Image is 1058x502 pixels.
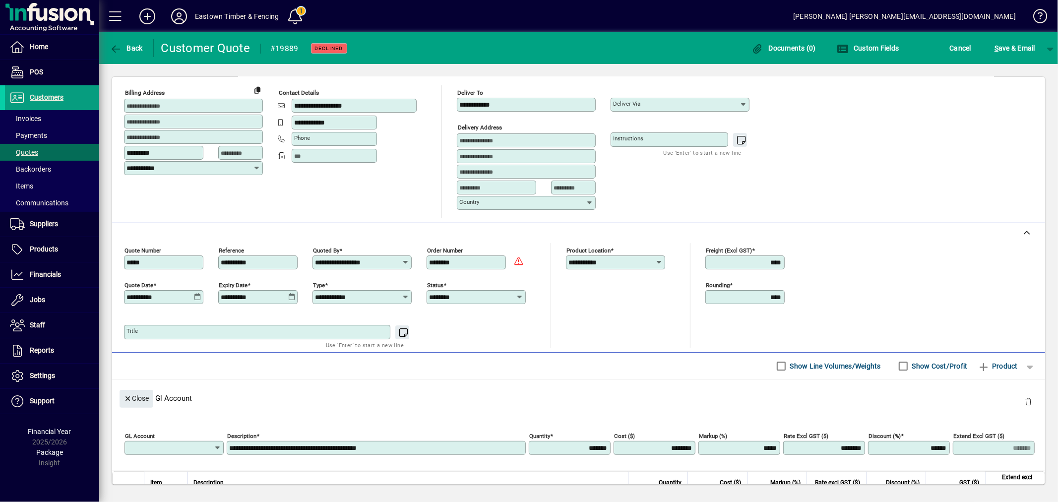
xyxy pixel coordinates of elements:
mat-label: GL Account [125,432,155,439]
mat-label: Deliver via [613,100,640,107]
mat-label: Country [459,198,479,205]
mat-label: Rounding [706,281,730,288]
a: Reports [5,338,99,363]
mat-label: Type [313,281,325,288]
mat-label: Reference [219,247,244,253]
a: Settings [5,364,99,388]
span: Products [30,245,58,253]
mat-label: Cost ($) [614,432,635,439]
button: Documents (0) [749,39,818,57]
mat-label: Deliver To [457,89,483,96]
a: Staff [5,313,99,338]
mat-label: Expiry date [219,281,248,288]
span: Support [30,397,55,405]
mat-label: Status [427,281,443,288]
app-page-header-button: Back [99,39,154,57]
span: Discount (%) [886,477,920,488]
span: Product [978,358,1018,374]
label: Show Line Volumes/Weights [788,361,881,371]
a: Invoices [5,110,99,127]
span: Invoices [10,115,41,123]
mat-label: Description [227,432,256,439]
button: Copy to Delivery address [249,82,265,98]
span: ave & Email [995,40,1035,56]
mat-label: Quote number [124,247,161,253]
span: GST ($) [959,477,979,488]
span: Jobs [30,296,45,304]
span: Payments [10,131,47,139]
span: DECLINED [315,45,343,52]
a: POS [5,60,99,85]
span: Quotes [10,148,38,156]
a: Jobs [5,288,99,313]
span: POS [30,68,43,76]
mat-label: Instructions [613,135,643,142]
a: Quotes [5,144,99,161]
a: Knowledge Base [1026,2,1046,34]
button: Delete [1016,390,1040,414]
span: Package [36,448,63,456]
mat-label: Order number [427,247,463,253]
div: Gl Account [112,380,1045,416]
span: Suppliers [30,220,58,228]
span: Staff [30,321,45,329]
span: Customers [30,93,63,101]
span: Close [124,390,149,407]
span: Markup (%) [770,477,801,488]
span: Back [110,44,143,52]
app-page-header-button: Close [117,393,156,402]
mat-label: Quote date [124,281,153,288]
mat-hint: Use 'Enter' to start a new line [664,147,742,158]
span: Home [30,43,48,51]
button: Close [120,390,153,408]
div: #19889 [270,41,299,57]
a: Items [5,178,99,194]
mat-label: Rate excl GST ($) [784,432,828,439]
div: Customer Quote [161,40,250,56]
mat-label: Quantity [529,432,550,439]
span: S [995,44,998,52]
a: Communications [5,194,99,211]
span: Reports [30,346,54,354]
button: Cancel [947,39,974,57]
mat-hint: Use 'Enter' to start a new line [326,339,404,351]
a: Suppliers [5,212,99,237]
mat-label: Phone [294,134,310,141]
a: Support [5,389,99,414]
button: Profile [163,7,195,25]
a: Financials [5,262,99,287]
a: Backorders [5,161,99,178]
button: Back [107,39,145,57]
mat-label: Markup (%) [699,432,727,439]
mat-label: Freight (excl GST) [706,247,752,253]
span: Cancel [950,40,972,56]
button: Add [131,7,163,25]
span: Cost ($) [720,477,741,488]
mat-label: Quoted by [313,247,339,253]
a: Products [5,237,99,262]
mat-label: Title [126,327,138,334]
span: Quantity [659,477,682,488]
span: Item [150,477,162,488]
span: Rate excl GST ($) [815,477,860,488]
span: Backorders [10,165,51,173]
mat-label: Discount (%) [869,432,901,439]
span: Description [193,477,224,488]
a: Home [5,35,99,60]
span: Extend excl GST ($) [992,472,1032,494]
div: Eastown Timber & Fencing [195,8,279,24]
button: Product [973,357,1023,375]
span: Financial Year [28,428,71,436]
button: Custom Fields [834,39,902,57]
span: Items [10,182,33,190]
span: Documents (0) [751,44,816,52]
div: [PERSON_NAME] [PERSON_NAME][EMAIL_ADDRESS][DOMAIN_NAME] [793,8,1016,24]
mat-label: Product location [566,247,611,253]
a: Payments [5,127,99,144]
app-page-header-button: Delete [1016,397,1040,406]
label: Show Cost/Profit [910,361,968,371]
span: Financials [30,270,61,278]
span: Custom Fields [837,44,899,52]
button: Save & Email [990,39,1040,57]
span: Settings [30,372,55,379]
